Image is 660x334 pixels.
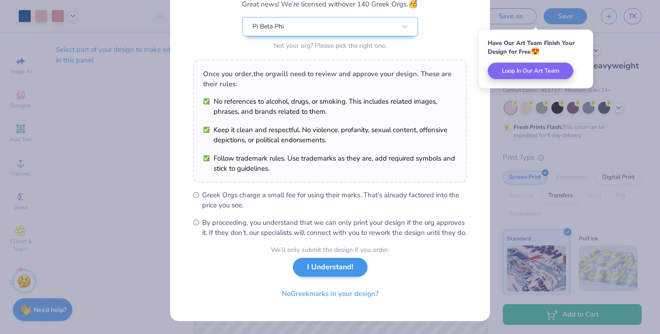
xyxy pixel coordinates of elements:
li: No references to alcohol, drugs, or smoking. This includes related images, phrases, and brands re... [203,96,457,117]
div: Not your org? Please pick the right one. [242,41,418,50]
span: By proceeding, you understand that we can only print your design if the org approves it. If they ... [202,217,467,238]
li: Keep it clean and respectful. No violence, profanity, sexual content, offensive depictions, or po... [203,125,457,145]
span: Greek Orgs charge a small fee for using their marks. That’s already factored into the price you see. [202,190,467,210]
div: Have Our Art Team Finish Your Design for Free [488,39,584,56]
div: Once you order, the org will need to review and approve your design. These are their rules: [203,69,457,89]
span: 😍 [531,46,540,56]
button: Loop In Our Art Team [488,63,573,79]
li: Follow trademark rules. Use trademarks as they are, add required symbols and stick to guidelines. [203,153,457,173]
div: We’ll only submit the design if you order. [271,245,389,255]
button: I Understand! [293,258,368,277]
button: NoGreekmarks in your design? [274,284,386,303]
